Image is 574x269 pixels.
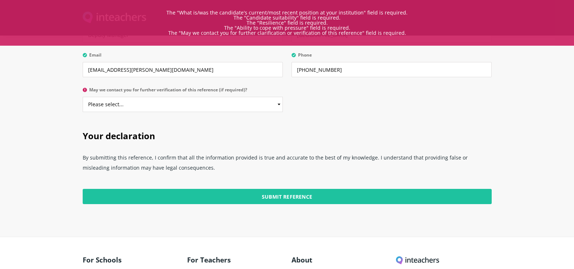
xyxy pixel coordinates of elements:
[292,53,492,62] label: Phone
[83,53,283,62] label: Email
[187,252,283,268] h3: For Teachers
[83,252,163,268] h3: For Schools
[292,252,387,268] h3: About
[83,130,155,142] span: Your declaration
[83,87,283,97] label: May we contact you for further verification of this reference (if required)?
[396,252,492,268] h3: Inteachers
[83,189,492,204] input: Submit Reference
[83,150,492,180] p: By submitting this reference, I confirm that all the information provided is true and accurate to...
